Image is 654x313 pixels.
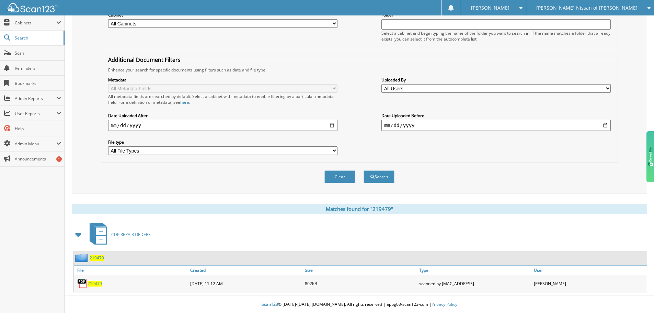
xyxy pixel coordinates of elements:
[15,50,61,56] span: Scan
[364,170,394,183] button: Search
[15,126,61,132] span: Help
[56,156,62,162] div: 1
[532,266,647,275] a: User
[381,120,611,131] input: end
[108,120,337,131] input: start
[65,296,654,313] div: © [DATE]-[DATE] [DOMAIN_NAME]. All rights reserved | appg03-scan123-com |
[77,278,88,289] img: PDF.png
[7,3,58,12] img: scan123-logo-white.svg
[417,277,532,290] div: scanned by [MAC_ADDRESS]
[381,77,611,83] label: Uploaded By
[417,266,532,275] a: Type
[648,147,653,166] img: gdzwAHDJa65OwAAAABJRU5ErkJggg==
[111,232,151,237] span: CDK REPAIR ORDERS
[188,266,303,275] a: Created
[90,255,104,261] a: 219479
[262,301,278,307] span: Scan123
[15,80,61,86] span: Bookmarks
[105,67,614,73] div: Enhance your search for specific documents using filters such as date and file type.
[74,266,188,275] a: File
[381,30,611,42] div: Select a cabinet and begin typing the name of the folder you want to search in. If the name match...
[108,93,337,105] div: All metadata fields are searched by default. Select a cabinet with metadata to enable filtering b...
[105,56,184,64] legend: Additional Document Filters
[15,111,56,116] span: User Reports
[15,156,61,162] span: Announcements
[15,20,56,26] span: Cabinets
[471,6,509,10] span: [PERSON_NAME]
[85,221,151,248] a: CDK REPAIR ORDERS
[381,113,611,119] label: Date Uploaded Before
[15,96,56,101] span: Admin Reports
[432,301,457,307] a: Privacy Policy
[324,170,355,183] button: Clear
[532,277,647,290] div: [PERSON_NAME]
[180,99,189,105] a: here
[303,277,418,290] div: 802KB
[536,6,638,10] span: [PERSON_NAME] Nissan of [PERSON_NAME]
[15,35,60,41] span: Search
[108,113,337,119] label: Date Uploaded After
[15,65,61,71] span: Reminders
[108,77,337,83] label: Metadata
[72,204,647,214] div: Matches found for "219479"
[75,254,90,262] img: folder2.png
[108,139,337,145] label: File type
[620,280,654,313] iframe: Chat Widget
[188,277,303,290] div: [DATE] 11:12 AM
[88,281,102,287] a: 219479
[303,266,418,275] a: Size
[15,141,56,147] span: Admin Menu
